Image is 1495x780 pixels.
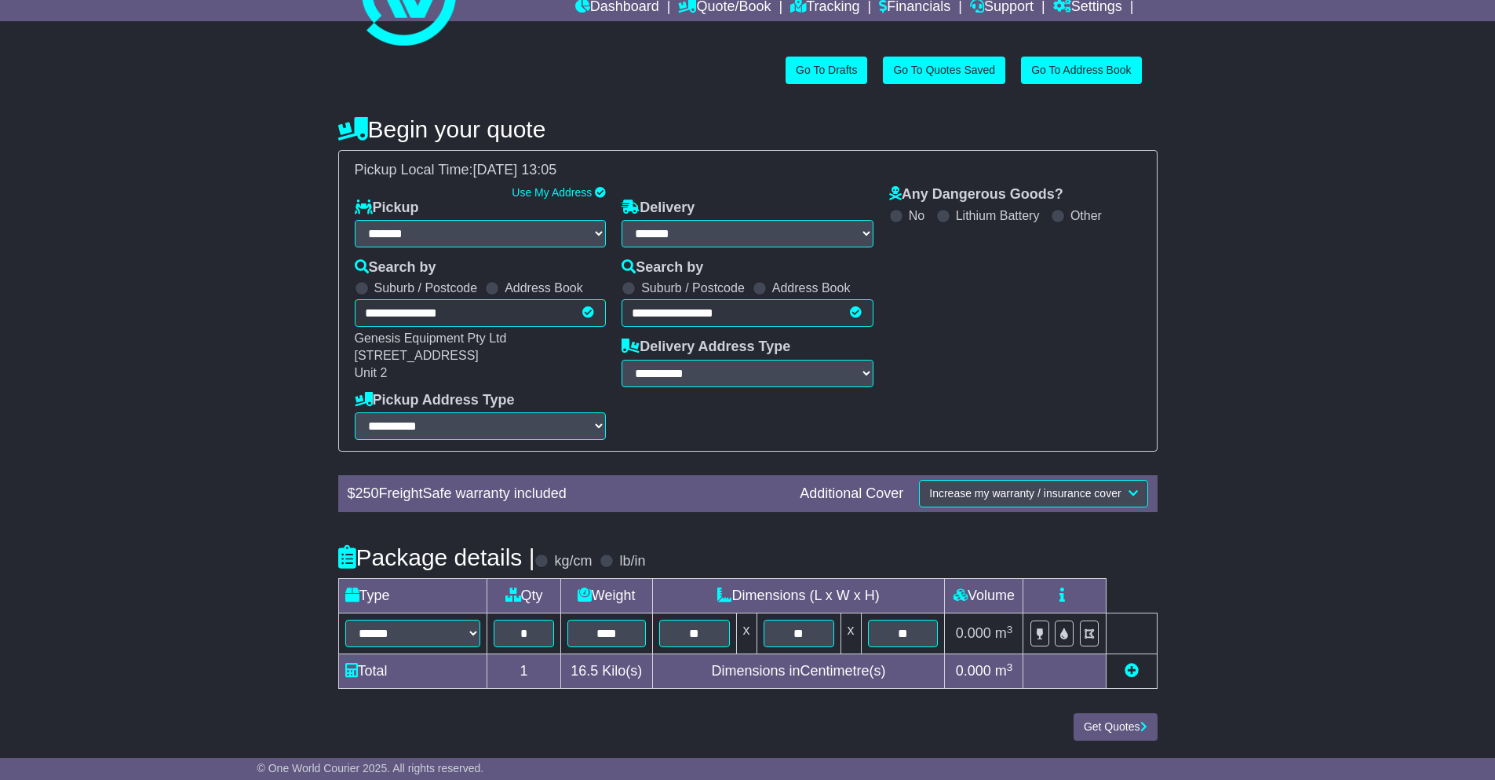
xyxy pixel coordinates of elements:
td: Total [338,654,487,689]
span: m [995,625,1013,641]
span: [STREET_ADDRESS] [355,349,479,362]
span: 16.5 [571,663,598,679]
label: No [909,208,924,223]
a: Go To Quotes Saved [883,57,1005,84]
span: Unit 2 [355,366,388,379]
sup: 3 [1007,661,1013,673]
div: Additional Cover [792,485,911,503]
label: lb/in [619,553,645,570]
label: Any Dangerous Goods? [889,186,1063,203]
label: Search by [622,259,703,276]
td: Kilo(s) [560,654,652,689]
span: Genesis Equipment Pty Ltd [355,331,507,345]
td: x [840,613,861,654]
button: Get Quotes [1074,713,1158,741]
span: Increase my warranty / insurance cover [929,487,1121,500]
td: Type [338,579,487,613]
a: Add new item [1125,663,1139,679]
label: Lithium Battery [956,208,1040,223]
sup: 3 [1007,624,1013,635]
span: © One World Courier 2025. All rights reserved. [257,762,484,775]
div: Pickup Local Time: [347,162,1149,179]
span: 0.000 [956,663,991,679]
label: Delivery [622,200,695,217]
a: Go To Drafts [786,57,867,84]
label: Search by [355,259,436,276]
td: Qty [487,579,560,613]
label: Address Book [505,280,583,295]
div: $ FreightSafe warranty included [340,485,793,503]
td: 1 [487,654,560,689]
td: Dimensions (L x W x H) [652,579,945,613]
span: [DATE] 13:05 [473,162,557,178]
h4: Package details | [338,544,535,570]
span: 0.000 [956,625,991,641]
label: Address Book [772,280,851,295]
label: Other [1070,208,1102,223]
a: Go To Address Book [1021,57,1141,84]
span: m [995,663,1013,679]
label: Suburb / Postcode [374,280,478,295]
td: x [736,613,757,654]
label: kg/cm [554,553,592,570]
button: Increase my warranty / insurance cover [919,480,1147,507]
a: Use My Address [512,186,592,199]
td: Dimensions in Centimetre(s) [652,654,945,689]
label: Pickup Address Type [355,392,515,409]
td: Volume [945,579,1023,613]
td: Weight [560,579,652,613]
h4: Begin your quote [338,116,1158,142]
label: Pickup [355,200,419,217]
label: Delivery Address Type [622,339,790,356]
label: Suburb / Postcode [641,280,745,295]
span: 250 [356,485,379,501]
